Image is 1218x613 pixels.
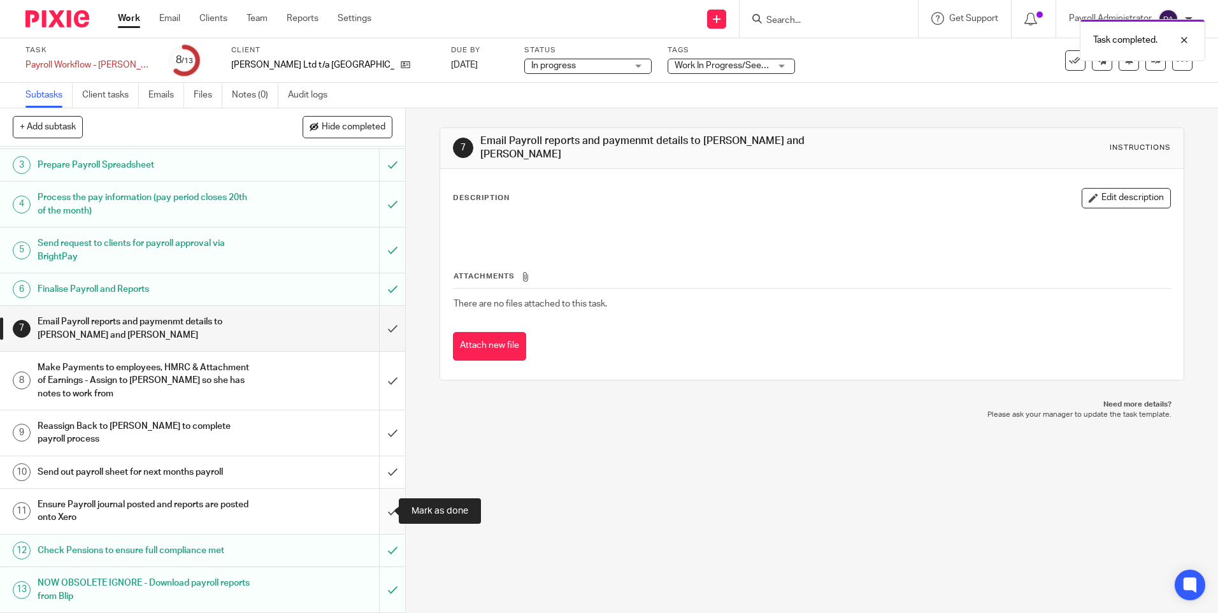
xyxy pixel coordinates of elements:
h1: Send request to clients for payroll approval via BrightPay [38,234,257,266]
p: Description [453,193,510,203]
div: 12 [13,542,31,559]
a: Settings [338,12,371,25]
h1: Reassign Back to [PERSON_NAME] to complete payroll process [38,417,257,449]
h1: Email Payroll reports and paymenmt details to [PERSON_NAME] and [PERSON_NAME] [38,312,257,345]
p: Need more details? [452,400,1171,410]
button: Edit description [1082,188,1171,208]
label: Due by [451,45,508,55]
div: Payroll Workflow - [PERSON_NAME] Ltd [25,59,153,71]
div: 7 [453,138,473,158]
a: Notes (0) [232,83,278,108]
div: 9 [13,424,31,442]
p: Please ask your manager to update the task template. [452,410,1171,420]
h1: Finalise Payroll and Reports [38,280,257,299]
h1: Prepare Payroll Spreadsheet [38,155,257,175]
div: 7 [13,320,31,338]
div: 13 [13,581,31,599]
div: 4 [13,196,31,213]
label: Status [524,45,652,55]
span: Attachments [454,273,515,280]
label: Client [231,45,435,55]
a: Email [159,12,180,25]
img: Pixie [25,10,89,27]
a: Files [194,83,222,108]
div: 11 [13,502,31,520]
a: Client tasks [82,83,139,108]
div: 8 [13,371,31,389]
div: 6 [13,280,31,298]
div: 8 [176,53,193,68]
a: Emails [148,83,184,108]
p: [PERSON_NAME] Ltd t/a [GEOGRAPHIC_DATA] [231,59,394,71]
button: + Add subtask [13,116,83,138]
p: Task completed. [1093,34,1157,47]
a: Reports [287,12,319,25]
span: In progress [531,61,576,70]
button: Attach new file [453,332,526,361]
a: Team [247,12,268,25]
button: Hide completed [303,116,392,138]
h1: Check Pensions to ensure full compliance met [38,541,257,560]
span: There are no files attached to this task. [454,299,607,308]
div: Instructions [1110,143,1171,153]
h1: Ensure Payroll journal posted and reports are posted onto Xero [38,495,257,528]
div: 5 [13,242,31,259]
small: /13 [182,57,193,64]
a: Work [118,12,140,25]
a: Subtasks [25,83,73,108]
a: Audit logs [288,83,337,108]
label: Task [25,45,153,55]
h1: Make Payments to employees, HMRC & Attachment of Earnings - Assign to [PERSON_NAME] so she has no... [38,358,257,403]
span: [DATE] [451,61,478,69]
span: Hide completed [322,122,385,133]
img: svg%3E [1158,9,1179,29]
div: Payroll Workflow - R J Bower Ltd [25,59,153,71]
span: Work In Progress/See notes on task [675,61,817,70]
h1: NOW OBSOLETE IGNORE - Download payroll reports from Blip [38,573,257,606]
div: 3 [13,156,31,174]
h1: Email Payroll reports and paymenmt details to [PERSON_NAME] and [PERSON_NAME] [480,134,839,162]
h1: Send out payroll sheet for next months payroll [38,463,257,482]
h1: Process the pay information (pay period closes 20th of the month) [38,188,257,220]
div: 10 [13,463,31,481]
a: Clients [199,12,227,25]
